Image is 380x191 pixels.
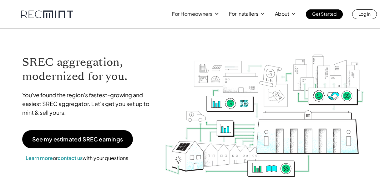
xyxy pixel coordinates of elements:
a: Get Started [306,9,343,19]
a: contact us [58,155,83,161]
a: See my estimated SREC earnings [22,130,133,148]
p: For Installers [229,9,258,18]
p: About [275,9,289,18]
p: or with your questions [22,154,132,162]
p: For Homeowners [172,9,212,18]
p: Log In [358,9,371,18]
h1: SREC aggregation, modernized for you. [22,55,155,83]
p: You've found the region's fastest-growing and easiest SREC aggregator. Let's get you set up to mi... [22,91,155,117]
img: RECmint value cycle [165,38,364,179]
a: Learn more [26,155,53,161]
p: Get Started [312,9,337,18]
p: See my estimated SREC earnings [32,136,123,142]
a: Log In [352,9,377,19]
